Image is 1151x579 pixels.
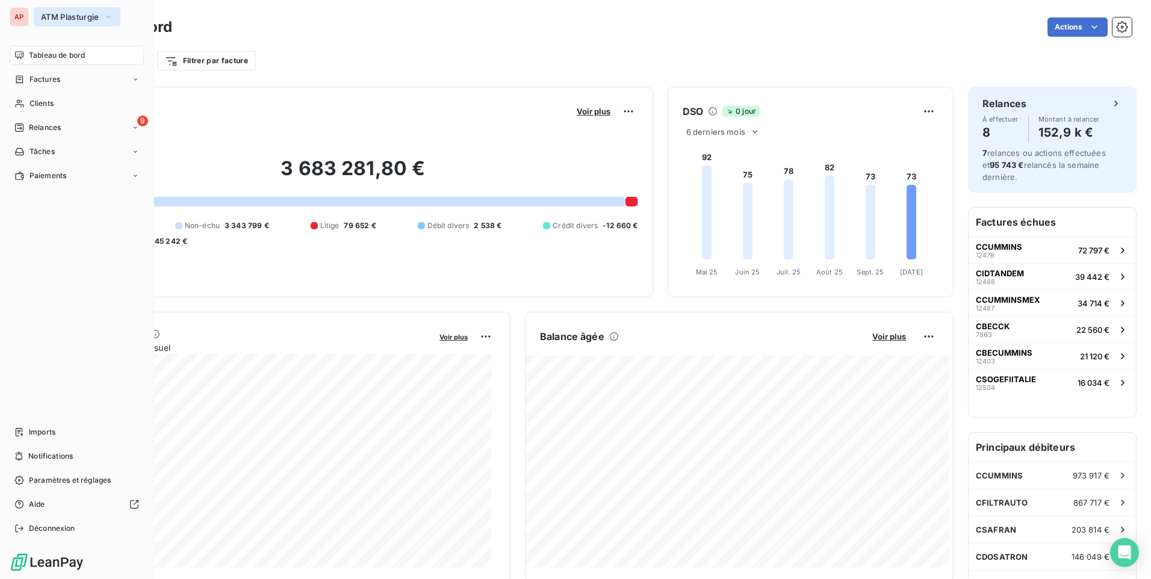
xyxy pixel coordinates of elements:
tspan: [DATE] [900,268,923,276]
span: CCUMMINS [976,471,1023,480]
span: Imports [29,427,55,438]
span: CCUMMINSMEX [976,295,1040,305]
span: 72 797 € [1078,246,1109,255]
h2: 3 683 281,80 € [68,156,638,193]
span: 973 917 € [1073,471,1109,480]
span: 6 derniers mois [686,127,745,137]
span: Montant à relancer [1038,116,1100,123]
a: Aide [10,495,144,514]
span: Paiements [29,170,66,181]
span: À effectuer [982,116,1019,123]
span: Chiffre d'affaires mensuel [68,341,431,354]
span: Voir plus [577,107,610,116]
span: ATM Plasturgie [41,12,99,22]
span: Débit divers [427,220,470,231]
span: 3 343 799 € [225,220,269,231]
tspan: Juil. 25 [777,268,801,276]
span: 7 [982,148,987,158]
span: Voir plus [872,332,906,341]
h6: Factures échues [969,208,1136,237]
h6: Relances [982,96,1026,111]
button: Voir plus [573,106,614,117]
button: CIDTANDEM1248839 442 € [969,263,1136,289]
span: 34 714 € [1078,299,1109,308]
tspan: Juin 25 [735,268,760,276]
span: 0 jour [722,106,760,117]
span: 95 743 € [990,160,1023,170]
span: 867 717 € [1073,498,1109,507]
span: 39 442 € [1075,272,1109,282]
tspan: Mai 25 [695,268,718,276]
span: 12504 [976,384,995,391]
span: 12487 [976,305,994,312]
button: Voir plus [869,331,910,342]
tspan: Sept. 25 [857,268,884,276]
span: 16 034 € [1078,378,1109,388]
span: 12478 [976,252,994,259]
span: CBECUMMINS [976,348,1032,358]
span: -45 242 € [151,236,187,247]
span: Notifications [28,451,73,462]
span: CSAFRAN [976,525,1016,534]
span: -12 660 € [603,220,638,231]
span: 146 049 € [1072,552,1109,562]
img: Logo LeanPay [10,553,84,572]
span: CIDTANDEM [976,268,1024,278]
span: relances ou actions effectuées et relancés la semaine dernière. [982,148,1106,182]
button: CCUMMINSMEX1248734 714 € [969,289,1136,316]
span: 21 120 € [1080,351,1109,361]
span: 9 [137,116,148,126]
span: 22 560 € [1076,325,1109,335]
h4: 8 [982,123,1019,142]
h4: 152,9 k € [1038,123,1100,142]
h6: Balance âgée [540,329,604,344]
button: CBECCK786322 560 € [969,316,1136,342]
span: Voir plus [439,333,468,341]
h6: Principaux débiteurs [969,433,1136,462]
span: Relances [29,122,61,133]
button: Actions [1047,17,1108,37]
span: Crédit divers [553,220,598,231]
div: AP [10,7,29,26]
span: CBECCK [976,321,1010,331]
button: Voir plus [436,331,471,342]
div: Open Intercom Messenger [1110,538,1139,567]
span: Tableau de bord [29,50,85,61]
span: Non-échu [185,220,220,231]
span: 12403 [976,358,995,365]
span: CDOSATRON [976,552,1028,562]
span: Litige [320,220,340,231]
span: CCUMMINS [976,242,1022,252]
button: CBECUMMINS1240321 120 € [969,342,1136,369]
button: Filtrer par facture [157,51,256,70]
span: CFILTRAUTO [976,498,1028,507]
button: CCUMMINS1247872 797 € [969,237,1136,263]
span: Clients [29,98,54,109]
h6: DSO [683,104,703,119]
span: Déconnexion [29,523,75,534]
span: Aide [29,499,45,510]
span: 7863 [976,331,992,338]
span: Tâches [29,146,55,157]
span: Paramètres et réglages [29,475,111,486]
span: CSOGEFIITALIE [976,374,1036,384]
button: CSOGEFIITALIE1250416 034 € [969,369,1136,395]
span: 203 814 € [1072,525,1109,534]
span: 79 652 € [344,220,376,231]
span: 2 538 € [474,220,501,231]
tspan: Août 25 [816,268,843,276]
span: Factures [29,74,60,85]
span: 12488 [976,278,995,285]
